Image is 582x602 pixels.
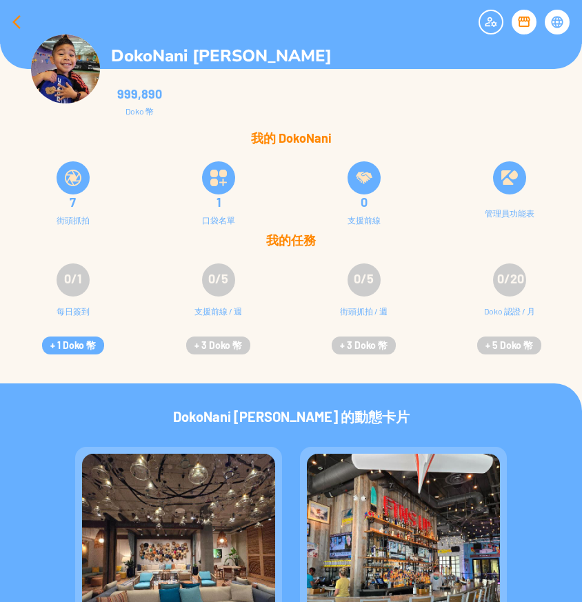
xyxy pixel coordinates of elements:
div: 0 [299,195,428,209]
div: 支援前線 [348,215,381,225]
button: + 1 Doko 幣 [42,337,104,354]
img: Doko_logo.svg [501,170,518,186]
button: + 3 Doko 幣 [332,337,396,354]
div: 999,890 [117,87,162,101]
span: 0/1 [64,271,81,286]
div: 口袋名單 [202,215,235,225]
img: snapShot.svg [65,170,81,186]
div: 管理員功能表 [485,208,534,218]
div: 街頭抓拍 [57,215,90,225]
span: 0/20 [497,271,524,286]
div: 每日簽到 [57,305,90,332]
img: bucketListIcon.svg [210,170,227,186]
p: DokoNani [PERSON_NAME] [111,45,332,68]
div: Doko 認證 / 月 [484,305,535,332]
span: 0/5 [354,271,374,286]
button: + 3 Doko 幣 [186,337,250,354]
img: frontLineSupply.svg [356,170,372,186]
span: 0/5 [208,271,228,286]
div: 7 [8,195,137,209]
button: + 5 Doko 幣 [477,337,541,354]
div: 支援前線 / 週 [194,305,242,332]
img: Visruth.jpg not found [31,34,100,103]
div: 街頭抓拍 / 週 [340,305,388,332]
div: 1 [154,195,283,209]
div: Doko 幣 [117,106,162,116]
